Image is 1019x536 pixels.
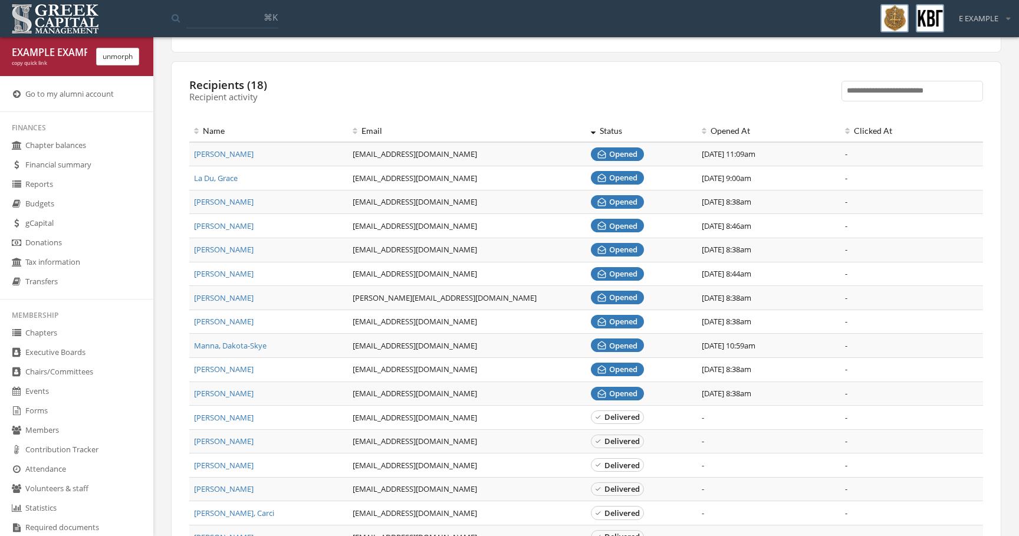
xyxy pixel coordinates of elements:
[702,292,751,303] span: [DATE] 8:38am
[840,166,983,190] td: -
[840,406,983,430] td: -
[348,238,586,262] td: [EMAIL_ADDRESS][DOMAIN_NAME]
[591,125,692,137] div: Status
[194,388,254,399] span: [PERSON_NAME]
[840,262,983,286] td: -
[840,334,983,358] td: -
[194,125,343,137] div: Name
[348,382,586,406] td: [EMAIL_ADDRESS][DOMAIN_NAME]
[702,149,755,159] span: [DATE] 11:09am
[697,406,840,430] td: -
[353,125,581,137] div: Email
[697,477,840,501] td: -
[840,501,983,525] td: -
[194,460,254,471] span: [PERSON_NAME]
[702,388,751,399] span: [DATE] 8:38am
[840,142,983,166] td: -
[194,340,267,351] span: Manna, Dakota-Skye
[702,316,751,327] span: [DATE] 8:38am
[348,190,586,214] td: [EMAIL_ADDRESS][DOMAIN_NAME]
[840,357,983,382] td: -
[697,429,840,453] td: -
[702,364,751,374] span: [DATE] 8:38am
[959,13,998,24] span: E EXAMPLE
[194,196,254,207] span: [PERSON_NAME]
[348,262,586,286] td: [EMAIL_ADDRESS][DOMAIN_NAME]
[189,91,267,103] div: Recipient activity
[697,453,840,478] td: -
[264,11,278,23] span: ⌘K
[702,340,755,351] span: [DATE] 10:59am
[348,429,586,453] td: [EMAIL_ADDRESS][DOMAIN_NAME]
[702,196,751,207] span: [DATE] 8:38am
[348,334,586,358] td: [EMAIL_ADDRESS][DOMAIN_NAME]
[194,173,238,183] span: La Du, Grace
[840,429,983,453] td: -
[348,310,586,334] td: [EMAIL_ADDRESS][DOMAIN_NAME]
[845,125,978,137] div: Clicked At
[194,292,254,303] span: [PERSON_NAME]
[697,501,840,525] td: -
[194,221,254,231] span: [PERSON_NAME]
[702,125,835,137] div: Opened At
[840,238,983,262] td: -
[840,382,983,406] td: -
[348,166,586,190] td: [EMAIL_ADDRESS][DOMAIN_NAME]
[189,80,267,91] div: Recipients ( 18 )
[702,221,751,231] span: [DATE] 8:46am
[951,4,1010,24] div: E EXAMPLE
[194,316,254,327] span: [PERSON_NAME]
[348,214,586,238] td: [EMAIL_ADDRESS][DOMAIN_NAME]
[348,406,586,430] td: [EMAIL_ADDRESS][DOMAIN_NAME]
[12,46,87,60] div: EXAMPLE EXAMPLE
[96,48,139,65] button: unmorph
[840,214,983,238] td: -
[840,286,983,310] td: -
[194,364,254,374] span: [PERSON_NAME]
[348,357,586,382] td: [EMAIL_ADDRESS][DOMAIN_NAME]
[840,453,983,478] td: -
[194,508,274,518] span: [PERSON_NAME], Carci
[194,412,254,423] span: [PERSON_NAME]
[348,286,586,310] td: [PERSON_NAME][EMAIL_ADDRESS][DOMAIN_NAME]
[840,477,983,501] td: -
[194,436,254,446] span: [PERSON_NAME]
[194,244,254,255] span: [PERSON_NAME]
[702,268,751,279] span: [DATE] 8:44am
[702,173,751,183] span: [DATE] 9:00am
[702,244,751,255] span: [DATE] 8:38am
[194,268,254,279] span: [PERSON_NAME]
[348,142,586,166] td: [EMAIL_ADDRESS][DOMAIN_NAME]
[194,149,254,159] span: [PERSON_NAME]
[840,190,983,214] td: -
[194,484,254,494] span: [PERSON_NAME]
[12,60,87,67] div: copy quick link
[348,477,586,501] td: [EMAIL_ADDRESS][DOMAIN_NAME]
[348,453,586,478] td: [EMAIL_ADDRESS][DOMAIN_NAME]
[840,310,983,334] td: -
[348,501,586,525] td: [EMAIL_ADDRESS][DOMAIN_NAME]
